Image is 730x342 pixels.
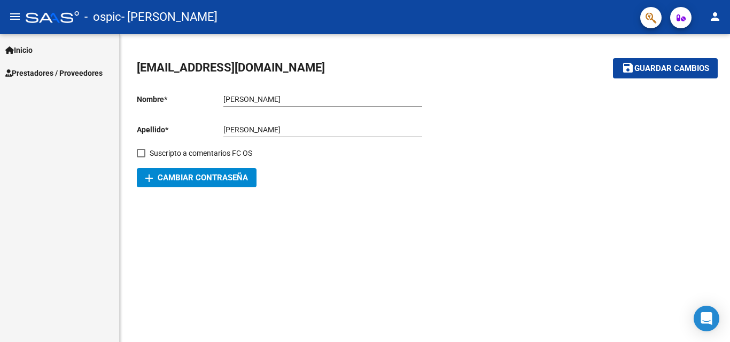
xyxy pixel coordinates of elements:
[634,64,709,74] span: Guardar cambios
[694,306,719,331] div: Open Intercom Messenger
[137,124,223,136] p: Apellido
[137,61,325,74] span: [EMAIL_ADDRESS][DOMAIN_NAME]
[121,5,218,29] span: - [PERSON_NAME]
[150,147,252,160] span: Suscripto a comentarios FC OS
[137,168,257,187] button: Cambiar Contraseña
[709,10,721,23] mat-icon: person
[145,173,248,182] span: Cambiar Contraseña
[5,67,103,79] span: Prestadores / Proveedores
[9,10,21,23] mat-icon: menu
[622,61,634,74] mat-icon: save
[84,5,121,29] span: - ospic
[137,93,223,105] p: Nombre
[613,58,718,78] button: Guardar cambios
[5,44,33,56] span: Inicio
[143,172,156,185] mat-icon: add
